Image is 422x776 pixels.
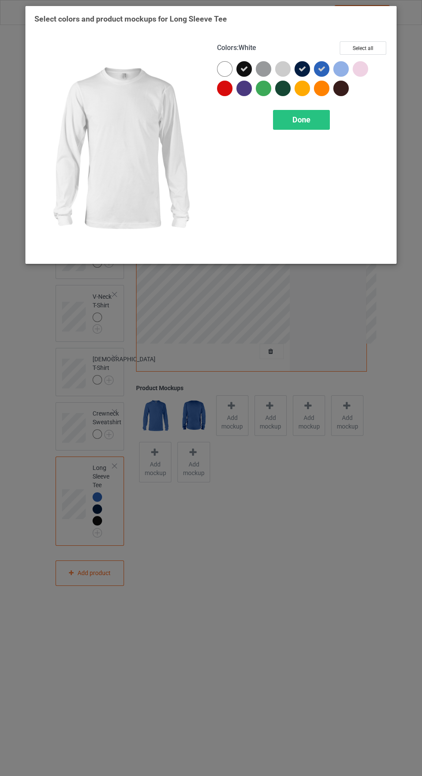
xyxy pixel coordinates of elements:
h4: : [217,44,256,53]
span: White [239,44,256,52]
span: Colors [217,44,237,52]
button: Select all [340,41,386,55]
span: Select colors and product mockups for Long Sleeve Tee [34,14,227,23]
img: regular.jpg [34,41,205,255]
span: Done [292,115,310,124]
